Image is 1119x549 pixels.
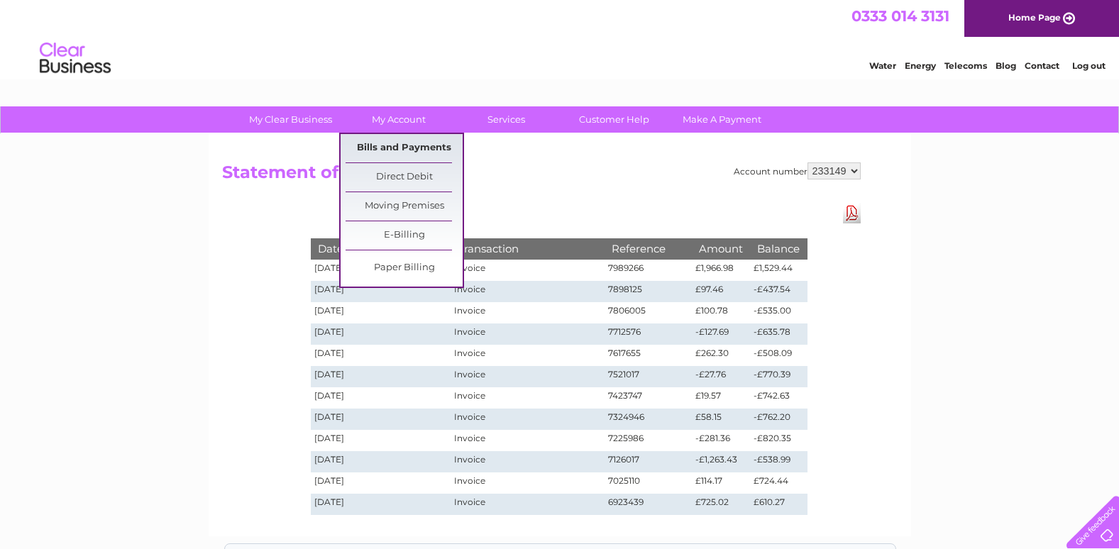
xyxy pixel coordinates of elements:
td: £19.57 [692,387,750,409]
td: -£437.54 [750,281,807,302]
td: 7225986 [605,430,693,451]
td: 7521017 [605,366,693,387]
td: -£538.99 [750,451,807,472]
td: £1,529.44 [750,260,807,281]
a: Contact [1025,60,1059,71]
td: 7712576 [605,323,693,345]
a: Direct Debit [346,163,463,192]
div: Account number [734,162,861,179]
td: -£508.09 [750,345,807,366]
a: Moving Premises [346,192,463,221]
td: 7989266 [605,260,693,281]
a: Energy [905,60,936,71]
th: Transaction [451,238,604,259]
td: £100.78 [692,302,750,323]
a: Services [448,106,565,133]
td: Invoice [451,387,604,409]
img: logo.png [39,37,111,80]
td: Invoice [451,451,604,472]
a: Water [869,60,896,71]
td: Invoice [451,366,604,387]
td: Invoice [451,430,604,451]
td: £114.17 [692,472,750,494]
td: 7025110 [605,472,693,494]
a: Bills and Payments [346,134,463,162]
td: -£770.39 [750,366,807,387]
td: [DATE] [311,387,451,409]
a: Paper Billing [346,254,463,282]
td: Invoice [451,494,604,515]
td: [DATE] [311,451,451,472]
td: £724.44 [750,472,807,494]
td: [DATE] [311,366,451,387]
td: 7806005 [605,302,693,323]
td: -£535.00 [750,302,807,323]
td: [DATE] [311,302,451,323]
td: [DATE] [311,494,451,515]
td: 7423747 [605,387,693,409]
td: £725.02 [692,494,750,515]
div: Clear Business is a trading name of Verastar Limited (registered in [GEOGRAPHIC_DATA] No. 3667643... [225,8,895,69]
a: 0333 014 3131 [851,7,949,25]
td: £97.46 [692,281,750,302]
h2: Statement of Accounts [222,162,861,189]
td: Invoice [451,345,604,366]
a: E-Billing [346,221,463,250]
td: -£1,263.43 [692,451,750,472]
td: Invoice [451,472,604,494]
td: [DATE] [311,323,451,345]
td: -£742.63 [750,387,807,409]
td: 7324946 [605,409,693,430]
th: Amount [692,238,750,259]
a: Download Pdf [843,203,861,223]
td: Invoice [451,323,604,345]
th: Date [311,238,451,259]
a: Log out [1072,60,1106,71]
td: -£281.36 [692,430,750,451]
td: [DATE] [311,430,451,451]
td: £58.15 [692,409,750,430]
td: 7126017 [605,451,693,472]
td: 7617655 [605,345,693,366]
td: Invoice [451,281,604,302]
a: Blog [996,60,1016,71]
th: Balance [750,238,807,259]
td: -£27.76 [692,366,750,387]
td: [DATE] [311,281,451,302]
a: Telecoms [944,60,987,71]
a: Make A Payment [663,106,781,133]
td: [DATE] [311,472,451,494]
td: 6923439 [605,494,693,515]
td: £610.27 [750,494,807,515]
td: -£762.20 [750,409,807,430]
a: My Account [340,106,457,133]
td: -£820.35 [750,430,807,451]
td: £262.30 [692,345,750,366]
td: Invoice [451,260,604,281]
a: Customer Help [556,106,673,133]
td: -£635.78 [750,323,807,345]
td: [DATE] [311,345,451,366]
th: Reference [605,238,693,259]
td: Invoice [451,409,604,430]
td: [DATE] [311,409,451,430]
a: My Clear Business [232,106,349,133]
td: [DATE] [311,260,451,281]
td: £1,966.98 [692,260,750,281]
td: 7898125 [605,281,693,302]
td: -£127.69 [692,323,750,345]
td: Invoice [451,302,604,323]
